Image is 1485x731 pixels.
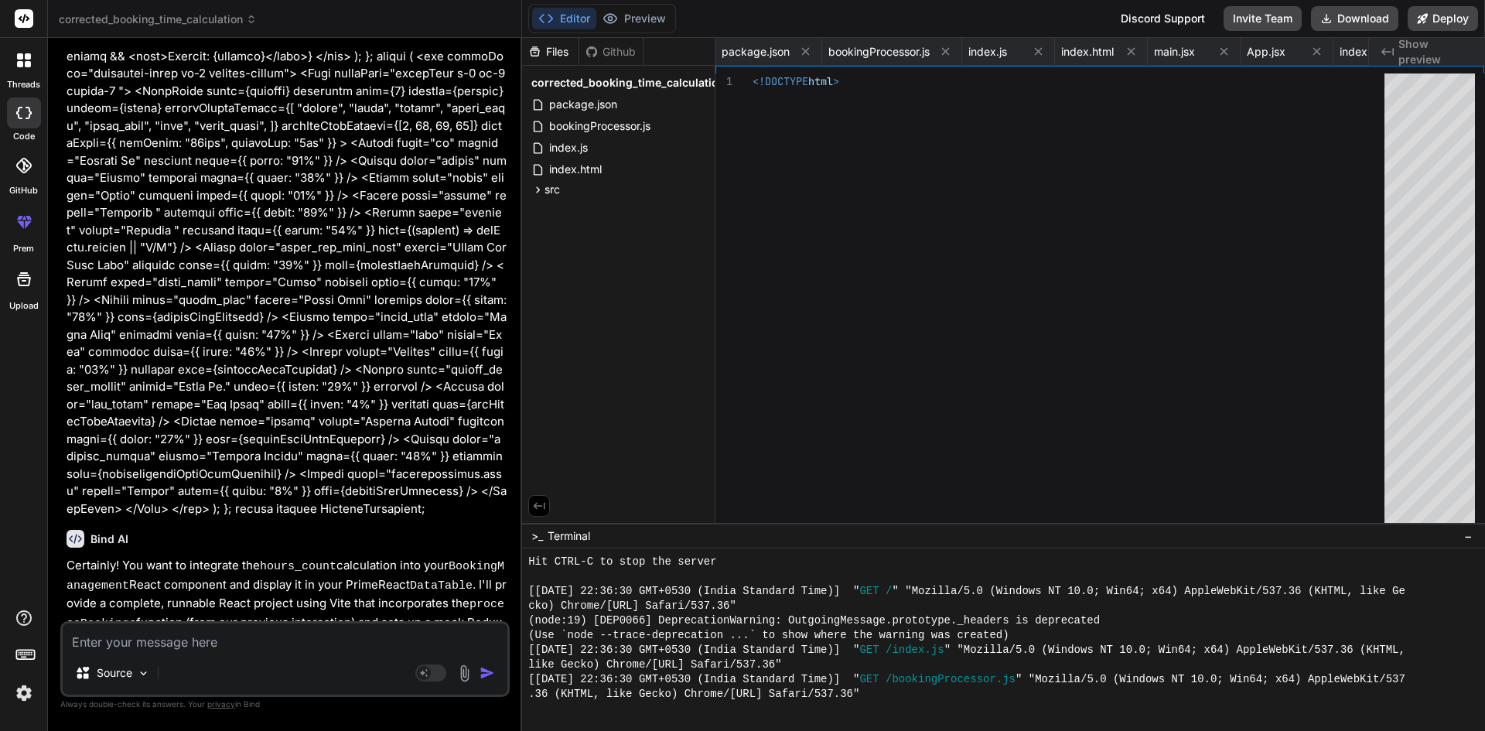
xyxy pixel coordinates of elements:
span: App.jsx [1247,44,1285,60]
span: index.css [1340,44,1388,60]
span: Terminal [548,528,590,544]
div: Github [579,44,643,60]
span: bookingProcessor.js [548,117,652,135]
label: code [13,130,35,143]
span: /index.js [886,643,944,658]
span: [[DATE] 22:36:30 GMT+0530 (India Standard Time)] " [528,643,859,658]
span: (node:19) [DEP0066] DeprecationWarning: OutgoingMessage.prototype._headers is deprecated [528,613,1100,628]
span: index.html [548,160,603,179]
span: > [833,74,839,88]
code: DataTable [410,579,473,593]
button: Download [1311,6,1398,31]
span: GET [859,672,879,687]
span: >_ [531,528,543,544]
button: − [1461,524,1476,548]
span: main.jsx [1154,44,1195,60]
span: corrected_booking_time_calculation [59,12,257,27]
p: Certainly! You want to integrate the calculation into your React component and display it in your... [67,557,507,651]
span: <!DOCTYPE [753,74,808,88]
button: Editor [532,8,596,29]
span: GET [859,584,879,599]
span: [[DATE] 22:36:30 GMT+0530 (India Standard Time)] " [528,584,859,599]
span: − [1464,528,1473,544]
span: GET [859,643,879,658]
label: prem [13,242,34,255]
img: settings [11,680,37,706]
span: (Use `node --trace-deprecation ...` to show where the warning was created) [528,628,1009,643]
span: index.html [1061,44,1114,60]
span: " "Mozilla/5.0 (Windows NT 10.0; Win64; x64) AppleWebKit/537.36 (KHTML, [944,643,1405,658]
label: GitHub [9,184,38,197]
span: Show preview [1398,36,1473,67]
span: cko) Chrome/[URL] Safari/537.36" [528,599,736,613]
code: BookingManagement [67,560,504,593]
span: src [544,182,560,197]
button: Invite Team [1224,6,1302,31]
span: index.js [968,44,1007,60]
span: index.js [548,138,589,157]
p: Always double-check its answers. Your in Bind [60,697,510,712]
code: hours_count [260,560,336,573]
span: like Gecko) Chrome/[URL] Safari/537.36" [528,658,782,672]
span: " "Mozilla/5.0 (Windows NT 10.0; Win64; x64) AppleWebKit/537.36 (KHTML, like Ge [892,584,1405,599]
button: Deploy [1408,6,1478,31]
label: Upload [9,299,39,313]
div: 1 [715,73,732,90]
span: privacy [207,699,235,709]
img: Pick Models [137,667,150,680]
div: Files [522,44,579,60]
button: Preview [596,8,672,29]
span: corrected_booking_time_calculation [531,75,725,91]
span: package.json [722,44,790,60]
span: .36 (KHTML, like Gecko) Chrome/[URL] Safari/537.36" [528,687,859,702]
h6: Bind AI [90,531,128,547]
div: Discord Support [1111,6,1214,31]
span: [[DATE] 22:36:30 GMT+0530 (India Standard Time)] " [528,672,859,687]
p: Source [97,665,132,681]
span: " "Mozilla/5.0 (Windows NT 10.0; Win64; x64) AppleWebKit/537 [1016,672,1405,687]
span: / [886,584,892,599]
span: Hit CTRL-C to stop the server [528,555,717,569]
span: html [808,74,833,88]
label: threads [7,78,40,91]
span: /bookingProcessor.js [886,672,1016,687]
span: bookingProcessor.js [828,44,930,60]
img: icon [480,665,495,681]
img: attachment [456,664,473,682]
span: package.json [548,95,619,114]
